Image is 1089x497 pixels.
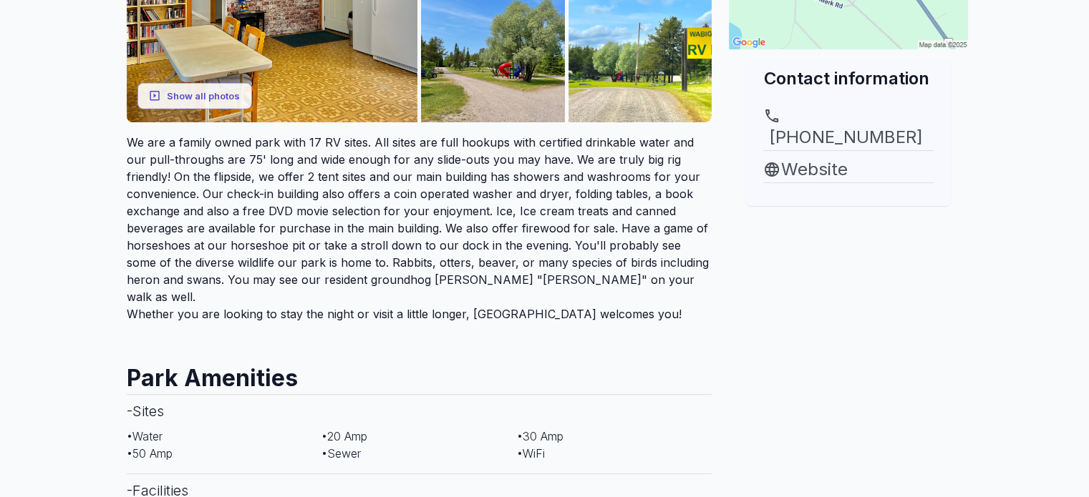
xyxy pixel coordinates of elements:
h3: - Sites [127,394,712,428]
span: • 30 Amp [517,429,563,443]
span: • Sewer [321,446,361,461]
h2: Park Amenities [127,351,712,394]
a: [PHONE_NUMBER] [763,107,934,150]
p: Whether you are looking to stay the night or visit a little longer, [GEOGRAPHIC_DATA] welcomes you! [127,305,712,323]
span: • 50 Amp [127,446,173,461]
h2: Contact information [763,67,934,90]
span: • 20 Amp [321,429,367,443]
span: • Water [127,429,163,443]
span: • WiFi [517,446,545,461]
a: Website [763,157,934,182]
p: We are a family owned park with 17 RV sites. All sites are full hookups with certified drinkable ... [127,134,712,305]
button: Show all photos [137,83,252,109]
